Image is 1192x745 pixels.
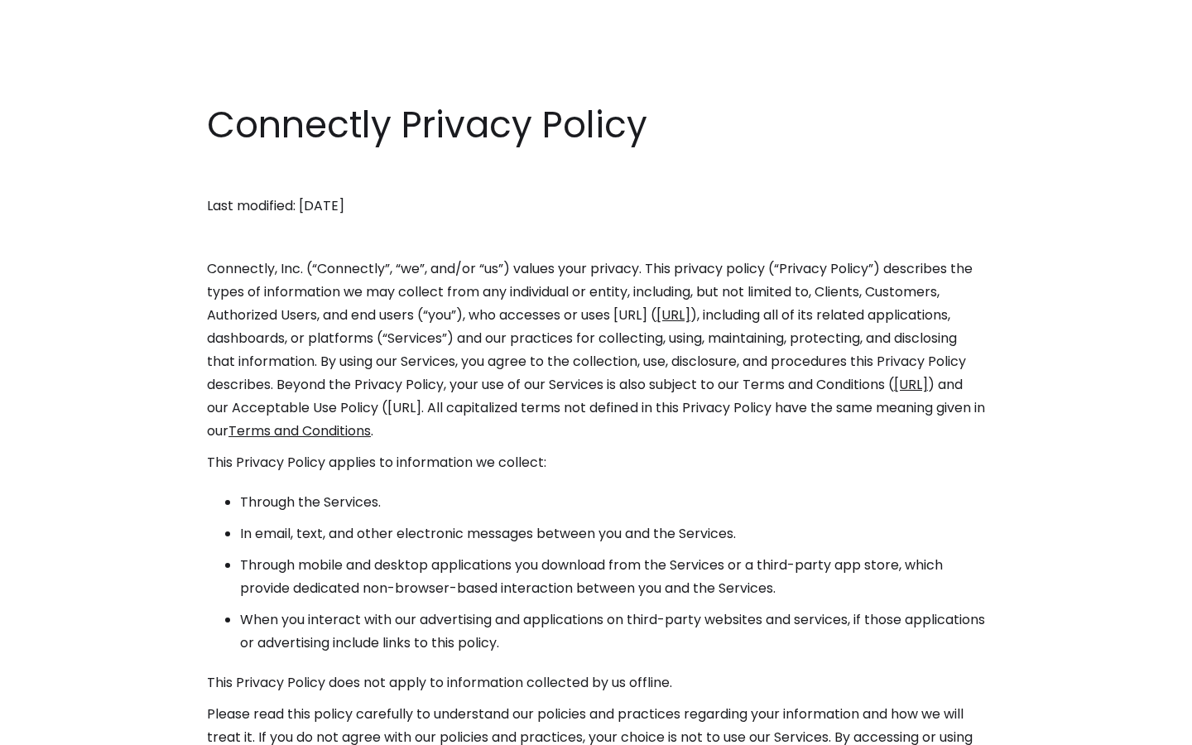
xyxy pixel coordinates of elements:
[656,305,690,324] a: [URL]
[207,257,985,443] p: Connectly, Inc. (“Connectly”, “we”, and/or “us”) values your privacy. This privacy policy (“Priva...
[240,522,985,546] li: In email, text, and other electronic messages between you and the Services.
[207,99,985,151] h1: Connectly Privacy Policy
[240,608,985,655] li: When you interact with our advertising and applications on third-party websites and services, if ...
[33,716,99,739] ul: Language list
[240,491,985,514] li: Through the Services.
[207,226,985,249] p: ‍
[228,421,371,440] a: Terms and Conditions
[207,451,985,474] p: This Privacy Policy applies to information we collect:
[207,671,985,695] p: This Privacy Policy does not apply to information collected by us offline.
[240,554,985,600] li: Through mobile and desktop applications you download from the Services or a third-party app store...
[17,714,99,739] aside: Language selected: English
[207,195,985,218] p: Last modified: [DATE]
[894,375,928,394] a: [URL]
[207,163,985,186] p: ‍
